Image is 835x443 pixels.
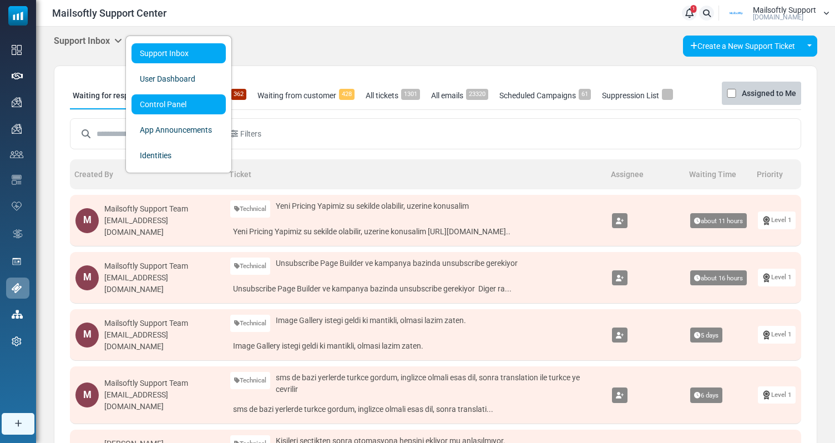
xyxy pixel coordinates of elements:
[276,372,601,395] span: sms de bazi yerlerde turkce gordum, inglizce olmali esas dil, sonra translation ile turkce ye cev...
[12,45,22,55] img: dashboard-icon.svg
[682,6,697,21] a: 1
[363,82,423,109] a: All tickets1301
[230,315,270,332] a: Technical
[753,14,803,21] span: [DOMAIN_NAME]
[10,150,23,158] img: contacts-icon.svg
[12,336,22,346] img: settings-icon.svg
[276,200,469,212] span: Yeni Pricing Yapimiz su sekilde olabilir, uzerine konusalim
[104,318,219,329] div: Mailsoftly Support Team
[690,213,747,229] span: about 11 hours
[231,89,246,100] span: 362
[131,94,226,114] a: Control Panel
[255,82,357,109] a: Waiting from customer428
[230,258,270,275] a: Technical
[104,203,219,215] div: Mailsoftly Support Team
[752,159,801,189] th: Priority
[104,389,219,412] div: [EMAIL_ADDRESS][DOMAIN_NAME]
[758,212,796,229] a: Level 1
[70,82,167,109] a: Waiting for response359
[12,175,22,185] img: email-templates-icon.svg
[12,256,22,266] img: landing_pages.svg
[579,89,591,100] span: 61
[401,89,420,100] span: 1301
[131,69,226,89] a: User Dashboard
[104,215,219,238] div: [EMAIL_ADDRESS][DOMAIN_NAME]
[131,120,226,140] a: App Announcements
[70,159,225,189] th: Created By
[690,387,722,403] span: 6 days
[722,5,750,22] img: User Logo
[691,5,697,13] span: 1
[683,36,802,57] a: Create a New Support Ticket
[742,87,796,100] label: Assigned to Me
[54,36,122,46] h5: Support Inbox
[276,315,466,326] span: Image Gallery istegi geldi ki mantikli, olmasi lazim zaten.
[75,265,99,290] div: M
[606,159,685,189] th: Assignee
[758,326,796,343] a: Level 1
[8,6,28,26] img: mailsoftly_icon_blue_white.svg
[722,5,829,22] a: User Logo Mailsoftly Support [DOMAIN_NAME]
[230,280,601,298] a: Unsubscribe Page Builder ve kampanya bazinda unsubscribe gerekiyor Diger ra...
[12,124,22,134] img: campaigns-icon.png
[12,228,24,240] img: workflow.svg
[428,82,491,109] a: All emails23320
[131,43,226,63] a: Support Inbox
[12,97,22,107] img: campaigns-icon.png
[230,401,601,418] a: sms de bazi yerlerde turkce gordum, inglizce olmali esas dil, sonra translati...
[230,338,601,355] a: Image Gallery istegi geldi ki mantikli, olmasi lazim zaten.
[230,223,601,240] a: Yeni Pricing Yapimiz su sekilde olabilir, uzerine konusalim [URL][DOMAIN_NAME]..
[758,269,796,286] a: Level 1
[104,377,219,389] div: Mailsoftly Support Team
[75,208,99,233] div: M
[75,323,99,348] div: M
[753,6,816,14] span: Mailsoftly Support
[758,386,796,404] a: Level 1
[690,328,722,343] span: 5 days
[225,159,606,189] th: Ticket
[685,159,752,189] th: Waiting Time
[75,382,99,407] div: M
[104,329,219,353] div: [EMAIL_ADDRESS][DOMAIN_NAME]
[12,283,22,293] img: support-icon-active.svg
[230,372,270,389] a: Technical
[339,89,355,100] span: 428
[131,145,226,165] a: Identities
[52,6,166,21] span: Mailsoftly Support Center
[240,128,261,140] span: Filters
[276,258,518,269] span: Unsubscribe Page Builder ve kampanya bazinda unsubscribe gerekiyor
[466,89,488,100] span: 23320
[104,272,219,295] div: [EMAIL_ADDRESS][DOMAIN_NAME]
[104,260,219,272] div: Mailsoftly Support Team
[12,202,22,210] img: domain-health-icon.svg
[599,82,676,109] a: Suppression List
[230,200,270,218] a: Technical
[497,82,594,109] a: Scheduled Campaigns61
[690,270,747,286] span: about 16 hours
